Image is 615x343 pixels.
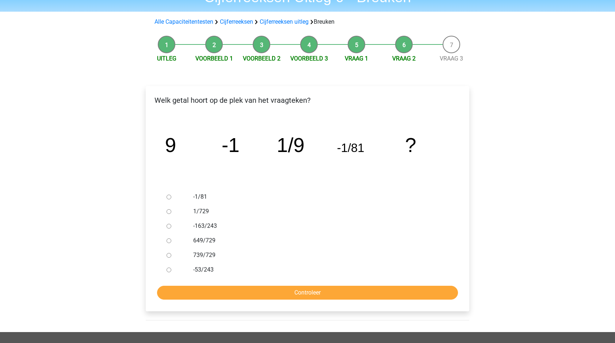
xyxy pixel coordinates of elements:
[337,141,364,155] tspan: -1/81
[193,236,446,245] label: 649/729
[193,192,446,201] label: -1/81
[152,17,463,26] div: Breuken
[243,55,280,62] a: Voorbeeld 2
[277,134,305,156] tspan: 1/9
[220,18,253,25] a: Cijferreeksen
[154,18,213,25] a: Alle Capaciteitentesten
[193,222,446,230] label: -163/243
[157,286,458,300] input: Controleer
[193,265,446,274] label: -53/243
[152,95,463,106] p: Welk getal hoort op de plek van het vraagteken?
[193,207,446,216] label: 1/729
[290,55,328,62] a: Voorbeeld 3
[193,251,446,260] label: 739/729
[195,55,233,62] a: Voorbeeld 1
[260,18,309,25] a: Cijferreeksen uitleg
[345,55,368,62] a: Vraag 1
[222,134,240,156] tspan: -1
[165,134,176,156] tspan: 9
[405,134,416,156] tspan: ?
[440,55,463,62] a: Vraag 3
[157,55,176,62] a: Uitleg
[392,55,416,62] a: Vraag 2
